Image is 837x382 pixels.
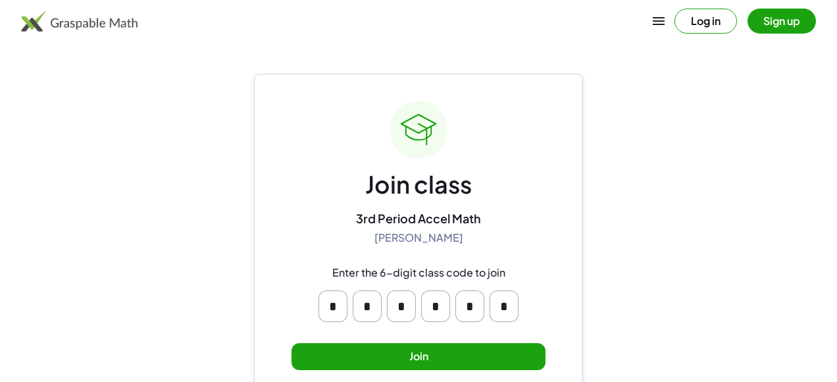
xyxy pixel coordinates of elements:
[748,9,816,34] button: Sign up
[356,211,481,226] div: 3rd Period Accel Math
[332,266,505,280] div: Enter the 6-digit class code to join
[292,343,545,370] button: Join
[674,9,737,34] button: Log in
[365,169,472,200] div: Join class
[374,231,463,245] div: [PERSON_NAME]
